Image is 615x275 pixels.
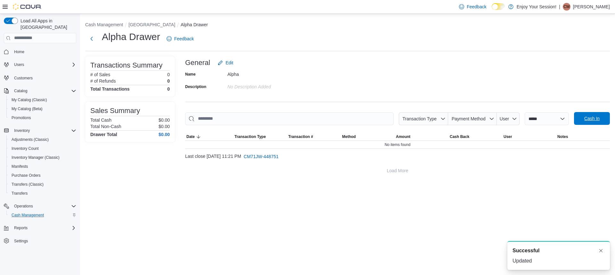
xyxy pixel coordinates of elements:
[564,3,570,11] span: CM
[9,145,41,152] a: Inventory Count
[12,202,76,210] span: Operations
[1,47,79,56] button: Home
[14,76,33,81] span: Customers
[9,172,76,179] span: Purchase Orders
[185,164,610,177] button: Load More
[12,137,49,142] span: Adjustments (Classic)
[85,22,123,27] button: Cash Management
[9,190,76,197] span: Transfers
[164,32,196,45] a: Feedback
[233,133,287,141] button: Transaction Type
[467,4,486,10] span: Feedback
[90,124,121,129] h6: Total Non-Cash
[128,22,175,27] button: [GEOGRAPHIC_DATA]
[167,78,170,84] p: 0
[90,117,111,123] h6: Total Cash
[18,18,76,30] span: Load All Apps in [GEOGRAPHIC_DATA]
[6,162,79,171] button: Manifests
[497,112,520,125] button: User
[185,84,206,89] label: Description
[12,115,31,120] span: Promotions
[512,257,605,265] div: Updated
[1,202,79,211] button: Operations
[185,150,610,163] div: Last close [DATE] 11:21 PM
[90,132,117,137] h4: Drawer Total
[574,112,610,125] button: Cash In
[456,0,489,13] a: Feedback
[9,172,43,179] a: Purchase Orders
[12,224,76,232] span: Reports
[12,146,39,151] span: Inventory Count
[90,107,140,115] h3: Sales Summary
[584,115,600,122] span: Cash In
[14,49,24,54] span: Home
[6,104,79,113] button: My Catalog (Beta)
[241,150,281,163] button: CM71JW-448751
[9,96,76,104] span: My Catalog (Classic)
[12,155,60,160] span: Inventory Manager (Classic)
[402,116,437,121] span: Transaction Type
[185,112,394,125] input: This is a search bar. As you type, the results lower in the page will automatically filter.
[12,173,41,178] span: Purchase Orders
[12,224,30,232] button: Reports
[597,247,605,255] button: Dismiss toast
[1,126,79,135] button: Inventory
[9,114,34,122] a: Promotions
[9,136,51,143] a: Adjustments (Classic)
[14,225,28,231] span: Reports
[9,145,76,152] span: Inventory Count
[12,87,76,95] span: Catalog
[563,3,570,11] div: Christina Mitchell
[1,60,79,69] button: Users
[85,21,610,29] nav: An example of EuiBreadcrumbs
[387,167,408,174] span: Load More
[167,86,170,92] h4: 0
[12,87,30,95] button: Catalog
[450,134,469,139] span: Cash Back
[9,190,30,197] a: Transfers
[12,74,35,82] a: Customers
[559,3,560,11] p: |
[12,61,76,69] span: Users
[6,189,79,198] button: Transfers
[9,105,76,113] span: My Catalog (Beta)
[12,191,28,196] span: Transfers
[556,133,610,141] button: Notes
[185,72,196,77] label: Name
[557,134,568,139] span: Notes
[6,95,79,104] button: My Catalog (Classic)
[6,171,79,180] button: Purchase Orders
[9,163,76,170] span: Manifests
[12,202,36,210] button: Operations
[512,247,605,255] div: Notification
[174,36,194,42] span: Feedback
[448,112,497,125] button: Payment Method
[14,239,28,244] span: Settings
[492,3,505,10] input: Dark Mode
[500,116,509,121] span: User
[448,133,502,141] button: Cash Back
[6,153,79,162] button: Inventory Manager (Classic)
[12,237,30,245] a: Settings
[234,134,266,139] span: Transaction Type
[12,97,47,102] span: My Catalog (Classic)
[1,236,79,246] button: Settings
[185,133,233,141] button: Date
[14,128,30,133] span: Inventory
[287,133,341,141] button: Transaction #
[288,134,313,139] span: Transaction #
[167,72,170,77] p: 0
[14,204,33,209] span: Operations
[90,72,110,77] h6: # of Sales
[9,181,46,188] a: Transfers (Classic)
[6,180,79,189] button: Transfers (Classic)
[9,181,76,188] span: Transfers (Classic)
[159,117,170,123] p: $0.00
[517,3,557,11] p: Enjoy Your Session!
[90,78,116,84] h6: # of Refunds
[4,44,76,262] nav: Complex example
[342,134,356,139] span: Method
[186,134,195,139] span: Date
[244,153,279,160] span: CM71JW-448751
[12,164,28,169] span: Manifests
